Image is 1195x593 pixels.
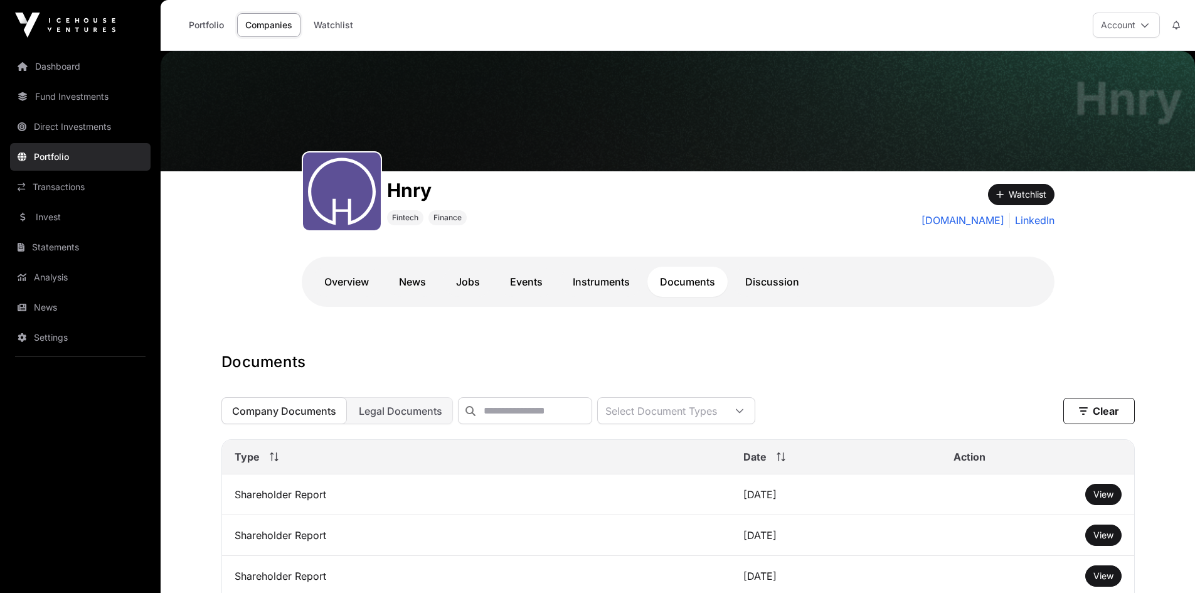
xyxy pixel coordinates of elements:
[1009,213,1054,228] a: LinkedIn
[10,83,151,110] a: Fund Investments
[387,179,467,201] h1: Hnry
[312,267,1044,297] nav: Tabs
[237,13,300,37] a: Companies
[221,352,1135,372] h1: Documents
[443,267,492,297] a: Jobs
[10,324,151,351] a: Settings
[1085,565,1122,587] button: View
[10,294,151,321] a: News
[1075,76,1182,121] h1: Hnry
[348,397,453,424] button: Legal Documents
[10,113,151,141] a: Direct Investments
[392,213,418,223] span: Fintech
[312,267,381,297] a: Overview
[386,267,438,297] a: News
[1093,13,1160,38] button: Account
[222,515,731,556] td: Shareholder Report
[1085,525,1122,546] button: View
[1093,488,1113,501] a: View
[181,13,232,37] a: Portfolio
[731,515,941,556] td: [DATE]
[15,13,115,38] img: Icehouse Ventures Logo
[743,449,767,464] span: Date
[598,398,725,424] div: Select Document Types
[359,405,442,417] span: Legal Documents
[221,397,347,424] button: Company Documents
[733,267,812,297] a: Discussion
[1093,530,1113,540] span: View
[731,474,941,515] td: [DATE]
[222,474,731,515] td: Shareholder Report
[988,184,1054,205] button: Watchlist
[647,267,728,297] a: Documents
[1063,398,1135,424] button: Clear
[232,405,336,417] span: Company Documents
[305,13,361,37] a: Watchlist
[10,203,151,231] a: Invest
[1085,484,1122,505] button: View
[953,449,985,464] span: Action
[10,264,151,291] a: Analysis
[10,233,151,261] a: Statements
[10,143,151,171] a: Portfolio
[10,173,151,201] a: Transactions
[560,267,642,297] a: Instruments
[497,267,555,297] a: Events
[308,158,376,225] img: Hnry.svg
[235,449,260,464] span: Type
[161,51,1195,171] img: Hnry
[1093,570,1113,581] span: View
[1093,489,1113,500] span: View
[433,213,462,223] span: Finance
[1093,570,1113,582] a: View
[10,53,151,80] a: Dashboard
[1132,533,1195,593] iframe: Chat Widget
[921,213,1004,228] a: [DOMAIN_NAME]
[1093,529,1113,542] a: View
